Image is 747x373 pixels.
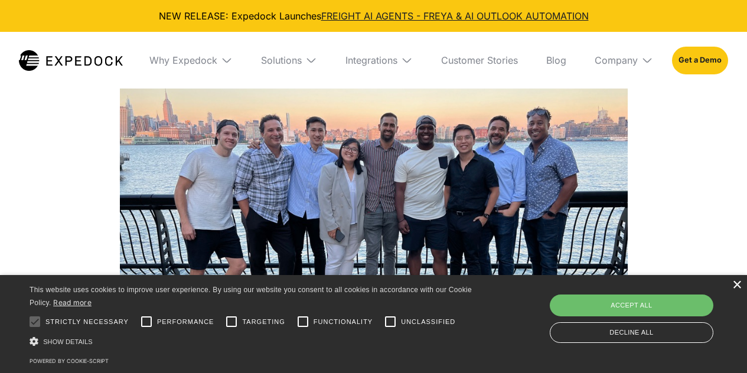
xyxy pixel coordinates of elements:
[672,47,728,74] a: Get a Demo
[43,338,93,345] span: Show details
[314,317,373,327] span: Functionality
[30,286,472,307] span: This website uses cookies to improve user experience. By using our website you consent to all coo...
[9,9,738,22] div: NEW RELEASE: Expedock Launches
[537,32,576,89] a: Blog
[242,317,285,327] span: Targeting
[30,335,477,348] div: Show details
[345,54,397,66] div: Integrations
[149,54,217,66] div: Why Expedock
[252,32,327,89] div: Solutions
[585,32,663,89] div: Company
[595,54,638,66] div: Company
[140,32,242,89] div: Why Expedock
[321,10,589,22] a: FREIGHT AI AGENTS - FREYA & AI OUTLOOK AUTOMATION
[261,54,302,66] div: Solutions
[550,295,713,316] div: Accept all
[336,32,422,89] div: Integrations
[732,281,741,290] div: Close
[550,322,713,343] div: Decline all
[30,358,109,364] a: Powered by cookie-script
[401,317,455,327] span: Unclassified
[45,317,129,327] span: Strictly necessary
[53,298,92,307] a: Read more
[157,317,214,327] span: Performance
[432,32,527,89] a: Customer Stories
